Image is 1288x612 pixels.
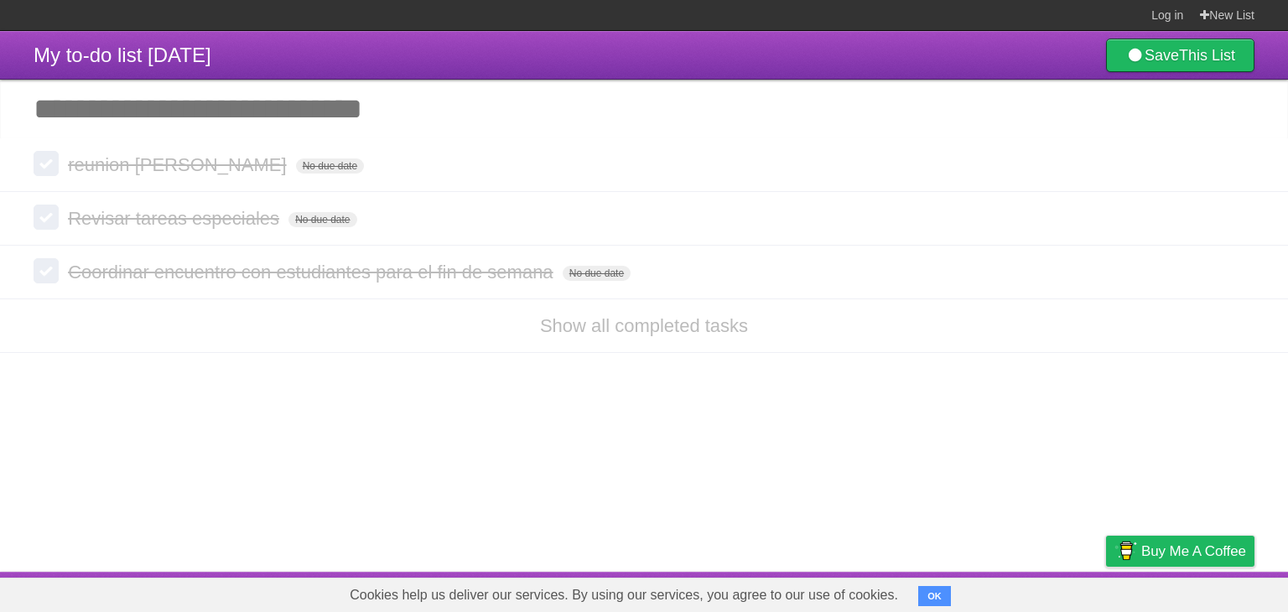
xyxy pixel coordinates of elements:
img: Buy me a coffee [1114,537,1137,565]
a: SaveThis List [1106,39,1254,72]
b: This List [1179,47,1235,64]
label: Done [34,205,59,230]
a: Show all completed tasks [540,315,748,336]
a: About [883,576,918,608]
a: Developers [938,576,1006,608]
span: No due date [288,212,356,227]
a: Privacy [1084,576,1128,608]
span: No due date [296,158,364,174]
span: Cookies help us deliver our services. By using our services, you agree to our use of cookies. [333,578,915,612]
span: reunion [PERSON_NAME] [68,154,290,175]
label: Done [34,151,59,176]
a: Terms [1027,576,1064,608]
span: Buy me a coffee [1141,537,1246,566]
span: My to-do list [DATE] [34,44,211,66]
span: Coordinar encuentro con estudiantes para el fin de semana [68,262,557,283]
span: No due date [563,266,631,281]
button: OK [918,586,951,606]
span: Revisar tareas especiales [68,208,283,229]
a: Buy me a coffee [1106,536,1254,567]
a: Suggest a feature [1149,576,1254,608]
label: Done [34,258,59,283]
